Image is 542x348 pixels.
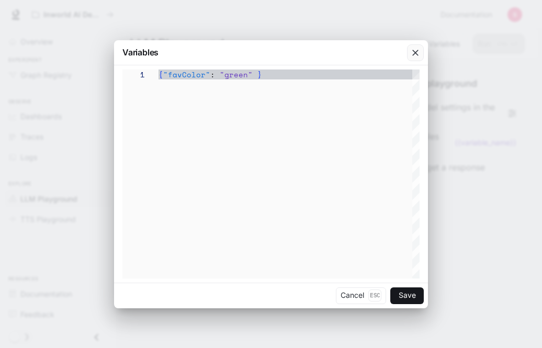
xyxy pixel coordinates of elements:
[122,46,159,59] p: Variables
[163,69,210,80] span: "favColor"
[257,69,262,80] span: }
[390,287,424,304] button: Save
[159,69,163,80] span: {
[220,69,253,80] span: "green"
[336,287,386,304] button: CancelEsc
[122,69,145,79] div: 1
[368,289,381,301] p: Esc
[210,69,215,80] span: :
